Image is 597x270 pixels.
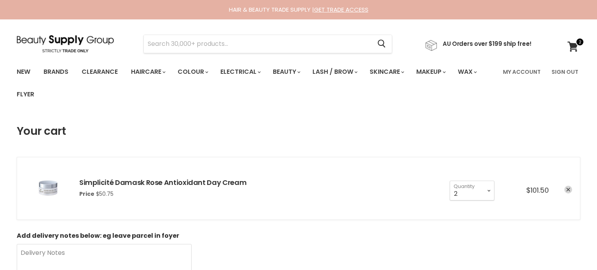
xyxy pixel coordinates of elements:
[450,181,494,200] select: Quantity
[547,64,583,80] a: Sign Out
[11,61,498,106] ul: Main menu
[7,61,590,106] nav: Main
[7,6,590,14] div: HAIR & BEAUTY TRADE SUPPLY |
[25,165,72,212] img: Simplicité Damask Rose Antioxidant Day Cream
[143,35,392,53] form: Product
[96,190,113,198] span: $50.75
[410,64,450,80] a: Makeup
[38,64,74,80] a: Brands
[172,64,213,80] a: Colour
[314,5,368,14] a: GET TRADE ACCESS
[452,64,482,80] a: Wax
[215,64,265,80] a: Electrical
[364,64,409,80] a: Skincare
[76,64,124,80] a: Clearance
[371,35,392,53] button: Search
[79,190,94,198] span: Price
[11,86,40,103] a: Flyer
[11,64,36,80] a: New
[17,231,179,240] b: Add delivery notes below: eg leave parcel in foyer
[307,64,362,80] a: Lash / Brow
[144,35,371,53] input: Search
[498,64,545,80] a: My Account
[564,186,572,193] a: remove Simplicité Damask Rose Antioxidant Day Cream
[125,64,170,80] a: Haircare
[526,185,549,195] span: $101.50
[17,125,66,138] h1: Your cart
[79,178,246,187] a: Simplicité Damask Rose Antioxidant Day Cream
[267,64,305,80] a: Beauty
